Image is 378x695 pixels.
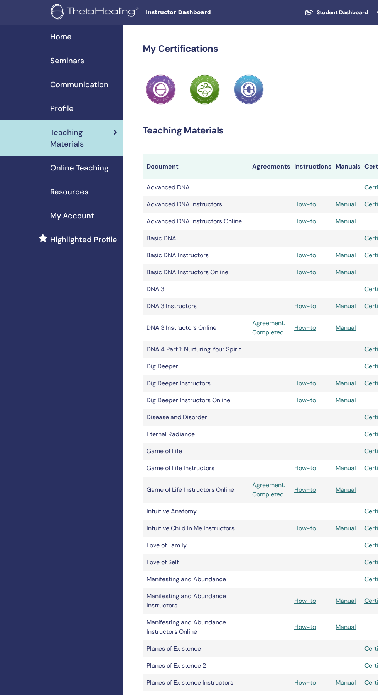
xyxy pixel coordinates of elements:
[336,200,356,208] a: Manual
[143,315,248,341] td: DNA 3 Instructors Online
[143,341,248,358] td: DNA 4 Part 1: Nurturing Your Spirit
[143,196,248,213] td: Advanced DNA Instructors
[294,396,316,404] a: How-to
[304,9,314,15] img: graduation-cap-white.svg
[336,396,356,404] a: Manual
[143,179,248,196] td: Advanced DNA
[336,464,356,472] a: Manual
[190,74,220,105] img: Practitioner
[336,217,356,225] a: Manual
[50,186,88,197] span: Resources
[50,127,113,150] span: Teaching Materials
[336,324,356,332] a: Manual
[336,302,356,310] a: Manual
[50,234,117,245] span: Highlighted Profile
[143,614,248,640] td: Manifesting and Abundance Instructors Online
[143,154,248,179] th: Document
[146,74,176,105] img: Practitioner
[143,554,248,571] td: Love of Self
[143,443,248,460] td: Game of Life
[143,426,248,443] td: Eternal Radiance
[336,623,356,631] a: Manual
[336,597,356,605] a: Manual
[294,623,316,631] a: How-to
[143,588,248,614] td: Manifesting and Abundance Instructors
[252,319,287,337] a: Agreement: Completed
[336,268,356,276] a: Manual
[143,298,248,315] td: DNA 3 Instructors
[143,409,248,426] td: Disease and Disorder
[50,55,84,66] span: Seminars
[336,524,356,532] a: Manual
[143,537,248,554] td: Love of Family
[143,640,248,657] td: Planes of Existence
[336,379,356,387] a: Manual
[50,79,108,90] span: Communication
[50,210,94,221] span: My Account
[290,154,332,179] th: Instructions
[50,162,108,174] span: Online Teaching
[143,281,248,298] td: DNA 3
[294,217,316,225] a: How-to
[336,251,356,259] a: Manual
[248,154,290,179] th: Agreements
[143,674,248,691] td: Planes of Existence Instructors
[50,103,74,114] span: Profile
[294,486,316,494] a: How-to
[294,324,316,332] a: How-to
[298,5,374,20] a: Student Dashboard
[294,251,316,259] a: How-to
[252,481,287,499] a: Agreement: Completed
[294,379,316,387] a: How-to
[336,678,356,687] a: Manual
[294,464,316,472] a: How-to
[294,524,316,532] a: How-to
[294,200,316,208] a: How-to
[294,597,316,605] a: How-to
[143,503,248,520] td: Intuitive Anatomy
[143,392,248,409] td: Dig Deeper Instructors Online
[143,460,248,477] td: Game of Life Instructors
[146,8,262,17] span: Instructor Dashboard
[51,4,141,21] img: logo.png
[143,657,248,674] td: Planes of Existence 2
[294,302,316,310] a: How-to
[143,264,248,281] td: Basic DNA Instructors Online
[143,375,248,392] td: Dig Deeper Instructors
[332,154,361,179] th: Manuals
[234,74,264,105] img: Practitioner
[143,247,248,264] td: Basic DNA Instructors
[143,213,248,230] td: Advanced DNA Instructors Online
[143,571,248,588] td: Manifesting and Abundance
[143,520,248,537] td: Intuitive Child In Me Instructors
[294,678,316,687] a: How-to
[143,230,248,247] td: Basic DNA
[50,31,72,42] span: Home
[336,486,356,494] a: Manual
[294,268,316,276] a: How-to
[143,477,248,503] td: Game of Life Instructors Online
[143,358,248,375] td: Dig Deeper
